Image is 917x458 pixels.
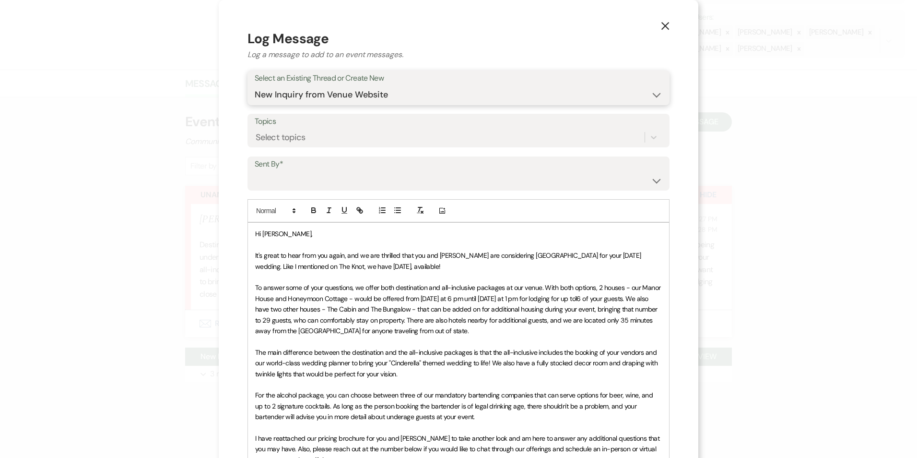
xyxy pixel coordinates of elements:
[247,29,670,49] p: Log Message
[255,391,654,421] span: For the alcohol package, you can choose between three of our mandatory bartending companies that ...
[256,131,306,144] div: Select topics
[255,115,662,129] label: Topics
[255,348,659,378] span: The main difference between the destination and the all-inclusive packages is that the all-inclus...
[255,283,662,335] span: To answer some of your questions, we offer both destination and all-inclusive packages at our ven...
[255,251,643,270] span: It's great to hear from you again, and we are thrilled that you and [PERSON_NAME] are considering...
[255,157,662,171] label: Sent By*
[255,72,662,85] label: Select an Existing Thread or Create New
[255,229,312,238] span: Hi [PERSON_NAME],
[247,49,670,60] p: Log a message to add to an event messages.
